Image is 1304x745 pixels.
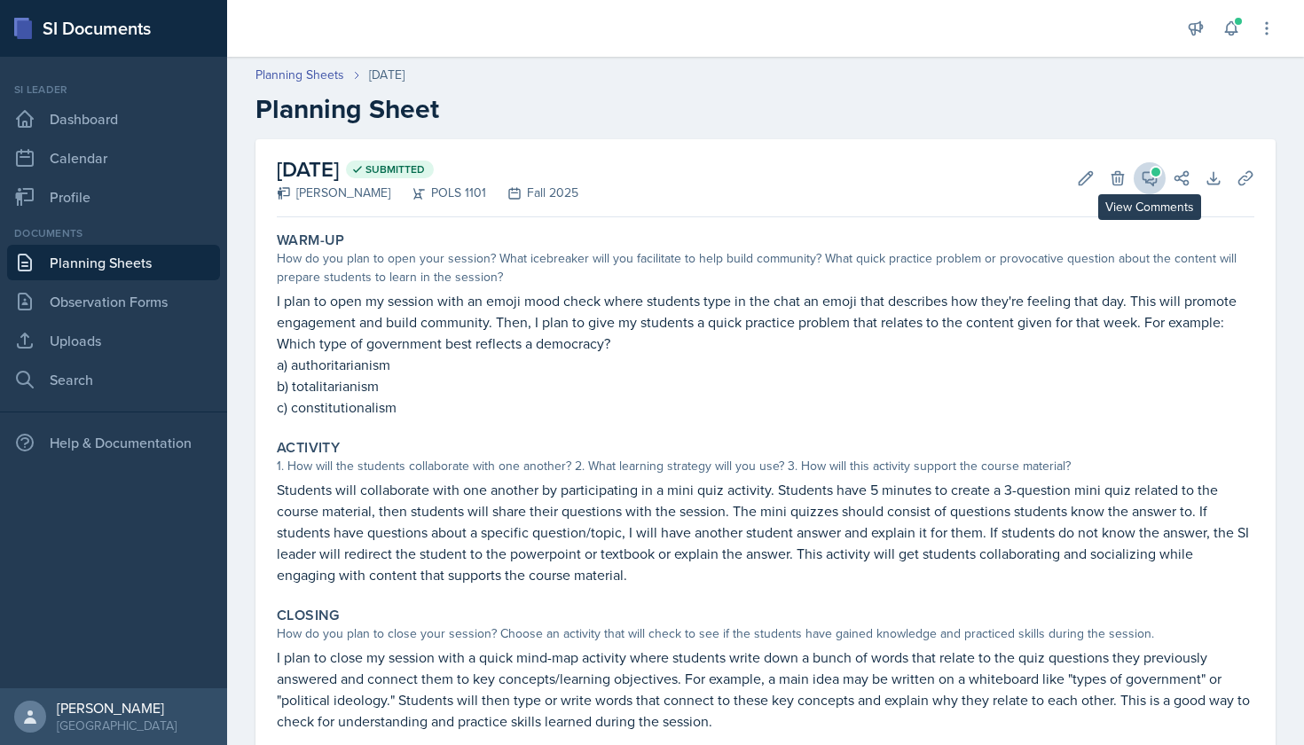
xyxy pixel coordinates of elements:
a: Uploads [7,323,220,358]
span: Submitted [365,162,425,176]
p: I plan to open my session with an emoji mood check where students type in the chat an emoji that ... [277,290,1254,333]
div: Fall 2025 [486,184,578,202]
label: Activity [277,439,340,457]
a: Planning Sheets [255,66,344,84]
div: How do you plan to open your session? What icebreaker will you facilitate to help build community... [277,249,1254,286]
div: [PERSON_NAME] [277,184,390,202]
div: [GEOGRAPHIC_DATA] [57,717,177,734]
a: Calendar [7,140,220,176]
a: Profile [7,179,220,215]
p: Which type of government best reflects a democracy? [277,333,1254,354]
label: Closing [277,607,340,624]
label: Warm-Up [277,231,345,249]
div: How do you plan to close your session? Choose an activity that will check to see if the students ... [277,624,1254,643]
div: POLS 1101 [390,184,486,202]
p: Students will collaborate with one another by participating in a mini quiz activity. Students hav... [277,479,1254,585]
p: b) totalitarianism [277,375,1254,396]
a: Dashboard [7,101,220,137]
h2: [DATE] [277,153,578,185]
p: c) constitutionalism [277,396,1254,418]
div: Si leader [7,82,220,98]
div: Documents [7,225,220,241]
a: Planning Sheets [7,245,220,280]
div: 1. How will the students collaborate with one another? 2. What learning strategy will you use? 3.... [277,457,1254,475]
p: a) authoritarianism [277,354,1254,375]
p: I plan to close my session with a quick mind-map activity where students write down a bunch of wo... [277,647,1254,732]
a: Observation Forms [7,284,220,319]
a: Search [7,362,220,397]
div: [DATE] [369,66,405,84]
div: Help & Documentation [7,425,220,460]
h2: Planning Sheet [255,93,1276,125]
button: View Comments [1134,162,1166,194]
div: [PERSON_NAME] [57,699,177,717]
